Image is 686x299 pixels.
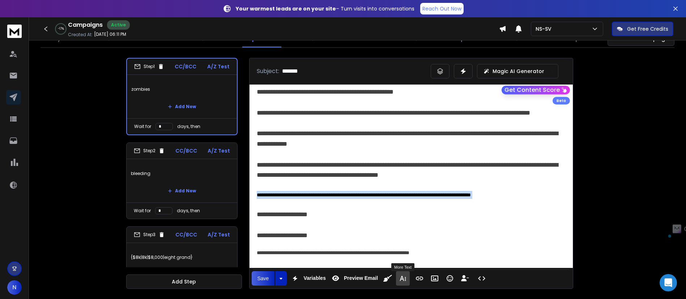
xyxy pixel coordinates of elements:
[420,3,464,14] a: Reach Out Now
[94,31,126,37] p: [DATE] 06:11 PM
[502,86,570,94] button: Get Content Score
[428,271,442,286] button: Insert Image (Ctrl+P)
[252,271,275,286] button: Save
[477,64,558,78] button: Magic AI Generator
[134,63,164,70] div: Step 1
[660,274,677,291] div: Open Intercom Messenger
[207,63,230,70] p: A/Z Test
[177,208,200,214] p: days, then
[134,208,151,214] p: Wait for
[7,25,22,38] img: logo
[126,58,238,135] li: Step1CC/BCCA/Z TestzombiesAdd NewWait fordays, then
[134,231,165,238] div: Step 3
[134,148,165,154] div: Step 2
[342,275,379,281] span: Preview Email
[7,280,22,295] button: N
[177,124,200,129] p: days, then
[175,63,196,70] p: CC/BCC
[68,32,93,38] p: Created At:
[68,21,103,29] h1: Campaigns
[257,67,279,76] p: Subject:
[391,263,414,271] div: More Text
[126,274,242,289] button: Add Step
[422,5,461,12] p: Reach Out Now
[236,5,414,12] p: – Turn visits into conversations
[413,271,426,286] button: Insert Link (Ctrl+K)
[443,271,457,286] button: Emoticons
[475,271,489,286] button: Code View
[175,231,197,238] p: CC/BCC
[131,247,233,268] p: {$8k|8k|$8,000|eight grand}
[58,27,64,31] p: -17 %
[162,184,202,198] button: Add New
[131,163,233,184] p: bleeding
[493,68,544,75] p: Magic AI Generator
[612,22,673,36] button: Get Free Credits
[175,147,197,154] p: CC/BCC
[107,20,130,30] div: Active
[458,271,472,286] button: Insert Unsubscribe Link
[208,147,230,154] p: A/Z Test
[162,99,202,114] button: Add New
[536,25,554,33] p: NS-SV
[329,271,379,286] button: Preview Email
[134,124,151,129] p: Wait for
[131,79,233,99] p: zombies
[236,5,336,12] strong: Your warmest leads are on your site
[126,142,238,219] li: Step2CC/BCCA/Z TestbleedingAdd NewWait fordays, then
[627,25,668,33] p: Get Free Credits
[208,231,230,238] p: A/Z Test
[302,275,327,281] span: Variables
[553,97,570,104] div: Beta
[288,271,327,286] button: Variables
